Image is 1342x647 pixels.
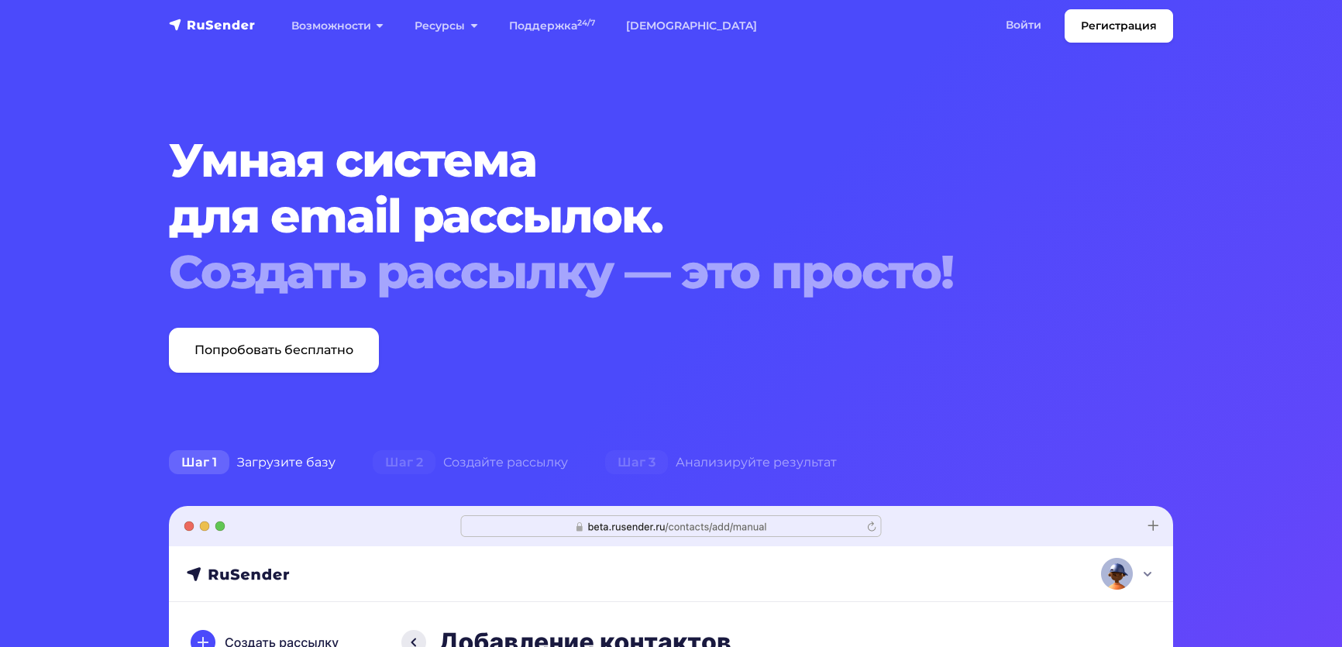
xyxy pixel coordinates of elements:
[611,10,773,42] a: [DEMOGRAPHIC_DATA]
[150,447,354,478] div: Загрузите базу
[169,328,379,373] a: Попробовать бесплатно
[587,447,855,478] div: Анализируйте результат
[169,132,1088,300] h1: Умная система для email рассылок.
[1065,9,1173,43] a: Регистрация
[373,450,435,475] span: Шаг 2
[276,10,399,42] a: Возможности
[169,17,256,33] img: RuSender
[577,18,595,28] sup: 24/7
[354,447,587,478] div: Создайте рассылку
[990,9,1057,41] a: Войти
[169,450,229,475] span: Шаг 1
[169,244,1088,300] div: Создать рассылку — это просто!
[399,10,493,42] a: Ресурсы
[494,10,611,42] a: Поддержка24/7
[605,450,668,475] span: Шаг 3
